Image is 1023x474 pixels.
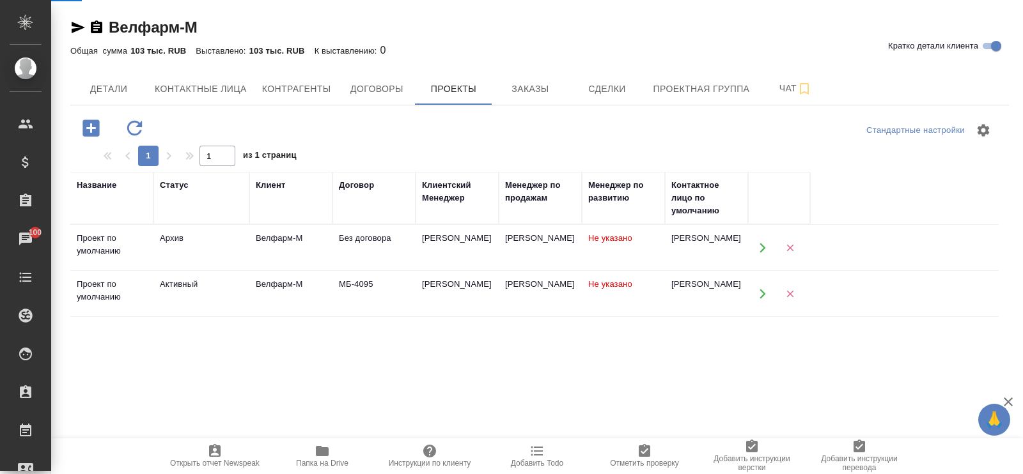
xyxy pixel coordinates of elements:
[339,278,409,291] div: МБ-4095
[968,115,999,146] span: Настроить таблицу
[196,46,249,56] p: Выставлено:
[422,179,492,204] div: Клиентский Менеджер
[422,278,492,291] div: [PERSON_NAME]
[77,179,116,192] div: Название
[155,81,247,97] span: Контактные лица
[160,232,243,245] div: Архив
[170,459,260,468] span: Открыть отчет Newspeak
[765,80,826,96] span: Чат
[576,81,637,97] span: Сделки
[591,438,698,474] button: Отметить проверку
[505,278,575,291] div: [PERSON_NAME]
[256,232,326,245] div: Велфарм-М
[813,454,905,472] span: Добавить инструкции перевода
[70,20,86,35] button: Скопировать ссылку для ЯМессенджера
[698,438,806,474] button: Добавить инструкции верстки
[588,179,659,204] div: Менеджер по развитию
[376,438,483,474] button: Инструкции по клиенту
[483,438,591,474] button: Добавить Todo
[339,232,409,245] div: Без договора
[610,459,678,468] span: Отметить проверку
[339,179,374,192] div: Договор
[256,179,285,192] div: Клиент
[70,46,130,56] p: Общая сумма
[888,40,978,52] span: Кратко детали клиента
[109,19,198,36] a: Велфарм-М
[706,454,798,472] span: Добавить инструкции верстки
[797,81,812,96] svg: Подписаться
[74,115,109,141] button: Добавить проект
[653,81,749,97] span: Проектная группа
[77,278,147,303] div: Проект по умолчанию
[21,226,50,239] span: 100
[863,121,968,141] div: split button
[70,43,1009,58] div: 0
[315,46,380,56] p: К выставлению:
[160,278,243,291] div: Активный
[3,223,48,255] a: 100
[806,438,913,474] button: Добавить инструкции перевода
[671,278,742,291] div: [PERSON_NAME]
[423,81,484,97] span: Проекты
[262,81,331,97] span: Контрагенты
[978,404,1010,436] button: 🙏
[77,232,147,257] div: Проект по умолчанию
[89,20,104,35] button: Скопировать ссылку
[130,46,196,56] p: 103 тыс. RUB
[269,438,376,474] button: Папка на Drive
[243,148,297,166] span: из 1 страниц
[389,459,471,468] span: Инструкции по клиенту
[511,459,563,468] span: Добавить Todo
[296,459,348,468] span: Папка на Drive
[161,438,269,474] button: Открыть отчет Newspeak
[749,280,776,307] button: Открыть
[671,232,742,245] div: [PERSON_NAME]
[160,179,189,192] div: Статус
[505,232,575,245] div: [PERSON_NAME]
[117,115,152,141] button: Обновить данные
[983,406,1005,433] span: 🙏
[499,81,561,97] span: Заказы
[249,46,315,56] p: 103 тыс. RUB
[346,81,407,97] span: Договоры
[588,233,632,243] span: Не указано
[78,81,139,97] span: Детали
[671,179,742,217] div: Контактное лицо по умолчанию
[749,234,776,261] button: Открыть
[777,234,803,261] button: Удалить
[505,179,575,204] div: Менеджер по продажам
[256,278,326,291] div: Велфарм-М
[422,232,492,245] div: [PERSON_NAME]
[588,279,632,289] span: Не указано
[777,280,803,307] button: Удалить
